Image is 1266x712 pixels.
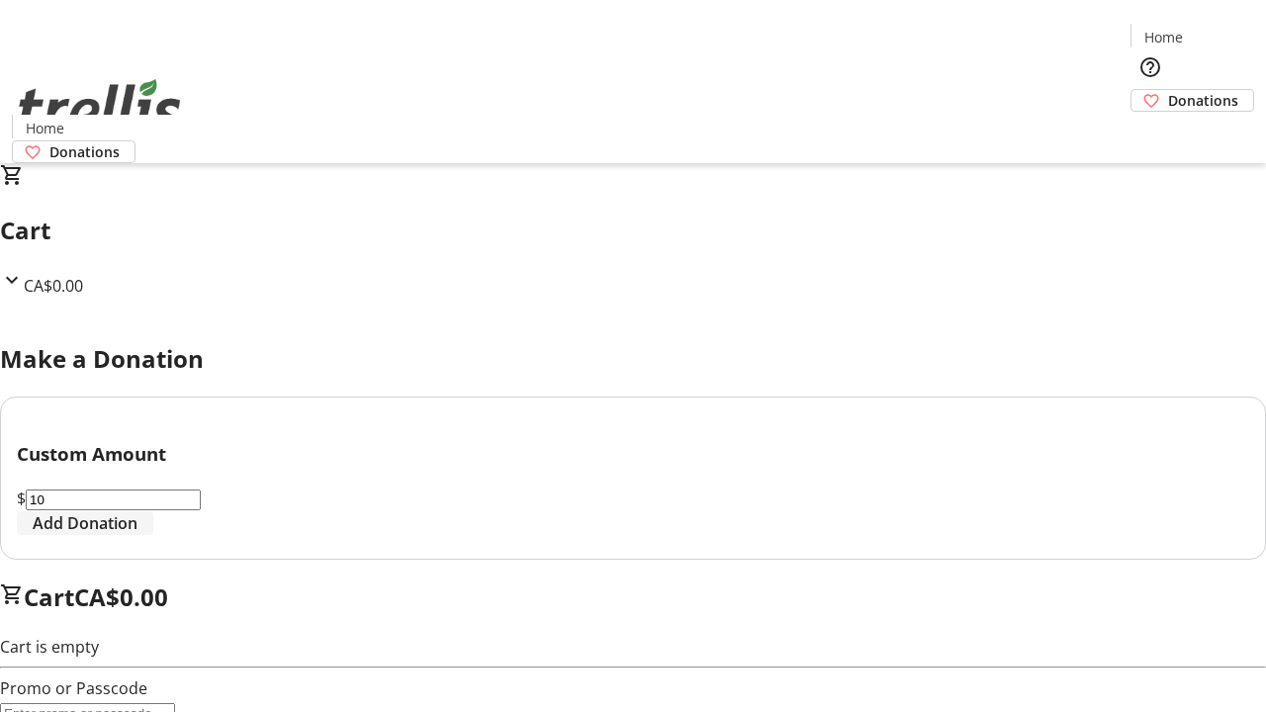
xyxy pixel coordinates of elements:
[12,140,136,163] a: Donations
[1130,112,1170,151] button: Cart
[26,118,64,138] span: Home
[1168,90,1238,111] span: Donations
[13,118,76,138] a: Home
[17,511,153,535] button: Add Donation
[33,511,137,535] span: Add Donation
[17,440,1249,468] h3: Custom Amount
[17,488,26,509] span: $
[12,57,188,156] img: Orient E2E Organization ogg90yEZhJ's Logo
[1144,27,1183,47] span: Home
[1130,47,1170,87] button: Help
[1131,27,1195,47] a: Home
[74,580,168,613] span: CA$0.00
[26,489,201,510] input: Donation Amount
[24,275,83,297] span: CA$0.00
[1130,89,1254,112] a: Donations
[49,141,120,162] span: Donations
